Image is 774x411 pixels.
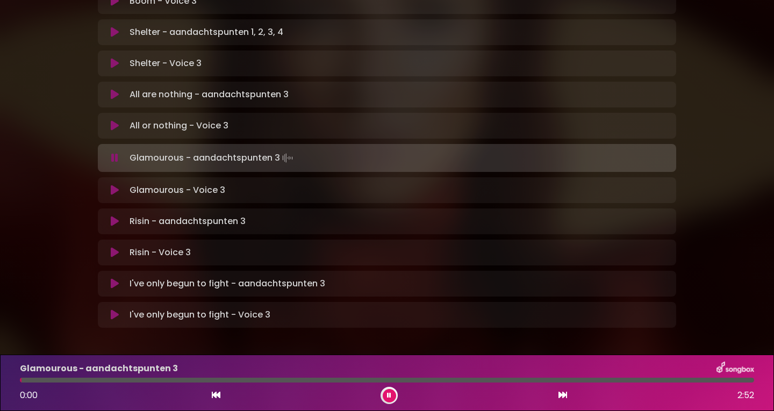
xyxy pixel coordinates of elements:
p: Shelter - aandachtspunten 1, 2, 3, 4 [130,26,283,39]
p: Risin - aandachtspunten 3 [130,215,246,228]
p: I've only begun to fight - Voice 3 [130,308,270,321]
p: Shelter - Voice 3 [130,57,202,70]
p: I've only begun to fight - aandachtspunten 3 [130,277,325,290]
p: Glamourous - aandachtspunten 3 [130,150,295,165]
p: Glamourous - Voice 3 [130,184,225,197]
p: Risin - Voice 3 [130,246,191,259]
img: songbox-logo-white.png [716,362,754,376]
p: All or nothing - Voice 3 [130,119,228,132]
img: waveform4.gif [280,150,295,165]
p: All are nothing - aandachtspunten 3 [130,88,289,101]
p: Glamourous - aandachtspunten 3 [20,362,178,375]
